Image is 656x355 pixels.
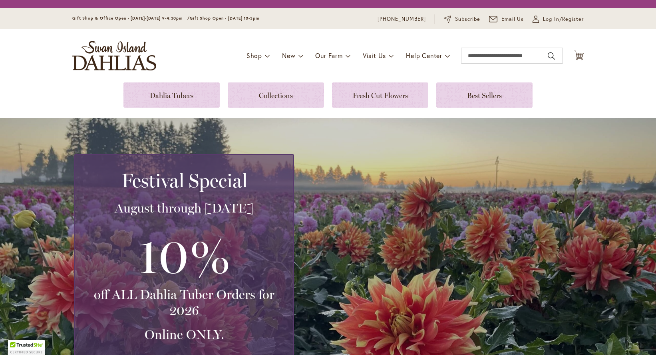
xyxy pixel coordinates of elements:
h3: August through [DATE] [85,200,284,216]
div: TrustedSite Certified [8,340,45,355]
span: Help Center [406,51,442,60]
a: Email Us [489,15,524,23]
span: Gift Shop Open - [DATE] 10-3pm [190,16,259,21]
a: [PHONE_NUMBER] [378,15,426,23]
h3: Online ONLY. [85,327,284,343]
a: store logo [72,41,156,70]
span: Gift Shop & Office Open - [DATE]-[DATE] 9-4:30pm / [72,16,190,21]
span: Our Farm [315,51,342,60]
h2: Festival Special [85,169,284,192]
span: Subscribe [455,15,480,23]
span: Visit Us [363,51,386,60]
span: Log In/Register [543,15,584,23]
a: Log In/Register [533,15,584,23]
a: Subscribe [444,15,480,23]
h3: 10% [85,224,284,287]
span: New [282,51,295,60]
button: Search [548,50,555,62]
h3: off ALL Dahlia Tuber Orders for 2026 [85,287,284,319]
span: Email Us [501,15,524,23]
span: Shop [246,51,262,60]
